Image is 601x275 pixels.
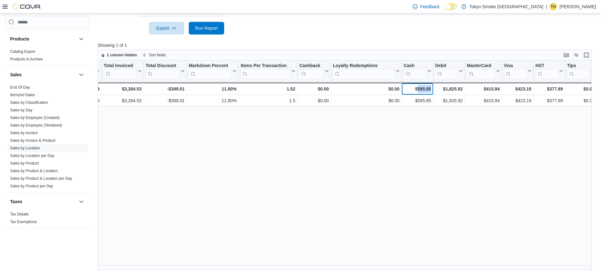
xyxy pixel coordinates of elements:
a: End Of Day [10,85,30,90]
div: Total Invoiced [103,63,136,69]
div: $415.84 [467,97,500,105]
p: Showing 1 of 1 [98,42,597,48]
h3: Sales [10,72,22,78]
button: Debit [435,63,463,79]
div: MasterCard [467,63,494,79]
span: Export [153,22,181,34]
span: 1 column hidden [107,53,137,58]
button: Display options [573,51,580,59]
span: End Of Day [10,85,30,90]
span: Tax Details [10,212,29,217]
button: Sales [10,72,76,78]
div: $377.89 [72,97,100,105]
div: $595.85 [403,85,431,93]
button: Products [10,36,76,42]
button: Markdown Percent [189,63,236,79]
a: Itemized Sales [10,93,35,97]
button: Total Invoiced [103,63,141,79]
div: Items Per Transaction [241,63,290,79]
div: $3,284.53 [103,85,141,93]
div: Cash [403,63,426,69]
span: Sales by Day [10,108,33,113]
div: 11.80% [189,85,236,93]
button: Visa [504,63,531,79]
div: Cash [403,63,426,79]
a: Sales by Invoice [10,131,38,135]
button: Loyalty Redemptions [333,63,400,79]
div: Tips [567,63,589,69]
div: $0.00 [299,97,329,105]
a: Sales by Product per Day [10,184,53,188]
div: $377.89 [535,85,563,93]
div: Cashback [299,63,324,69]
button: Products [77,35,85,43]
h3: Products [10,36,29,42]
div: 1.52 [241,85,295,93]
div: HST [535,63,558,69]
a: Tax Exemptions [10,220,37,224]
div: Products [5,48,90,66]
span: Sales by Location [10,146,40,151]
div: Loyalty Redemptions [333,63,395,79]
div: Items Per Transaction [241,63,290,69]
div: Loyalty Redemptions [333,63,395,69]
div: $415.84 [467,85,500,93]
div: Total Discount [146,63,180,69]
div: $0.00 [333,85,400,93]
a: Sales by Employee (Tendered) [10,123,62,128]
button: Keyboard shortcuts [562,51,570,59]
div: $0.00 [299,85,329,93]
div: Markdown Percent [189,63,231,79]
input: Dark Mode [445,3,458,10]
button: Cashback [299,63,329,79]
div: $3,284.53 [104,97,142,105]
div: -$389.01 [146,97,185,105]
button: Cash [403,63,431,79]
span: Sales by Employee (Tendered) [10,123,62,128]
div: Total Invoiced [103,63,136,79]
p: Tokyo Smoke [GEOGRAPHIC_DATA] [469,3,543,10]
div: Sales [5,84,90,192]
button: Taxes [77,198,85,205]
div: $377.89 [72,85,99,93]
div: $595.85 [404,97,431,105]
span: Sales by Invoice & Product [10,138,55,143]
button: Export [149,22,184,34]
div: Debit [435,63,457,69]
span: TH [551,3,556,10]
a: Sales by Day [10,108,33,112]
span: Sales by Product [10,161,39,166]
span: Itemized Sales [10,92,35,97]
div: Cashback [299,63,324,79]
p: [PERSON_NAME] [560,3,596,10]
div: $1,825.92 [435,97,463,105]
div: Visa [504,63,526,79]
a: Sales by Product & Location [10,169,58,173]
span: Sort fields [149,53,166,58]
span: Products to Archive [10,57,43,62]
div: $377.89 [536,97,563,105]
h3: Taxes [10,198,22,205]
span: Run Report [195,25,218,31]
div: $0.00 [333,97,400,105]
div: Markdown Percent [189,63,231,69]
div: Taxes [5,210,90,228]
a: Sales by Employee (Created) [10,116,60,120]
p: | [546,3,547,10]
a: Sales by Classification [10,100,48,105]
a: Sales by Product [10,161,39,166]
a: Sales by Product & Location per Day [10,176,72,181]
div: $0.00 [567,85,594,93]
div: $1,825.92 [435,85,463,93]
div: $0.00 [567,97,595,105]
span: Sales by Product per Day [10,184,53,189]
button: Total Discount [146,63,185,79]
div: Trishauna Hyatt [549,3,557,10]
a: Sales by Location per Day [10,153,54,158]
a: Sales by Location [10,146,40,150]
a: Catalog Export [10,49,35,54]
